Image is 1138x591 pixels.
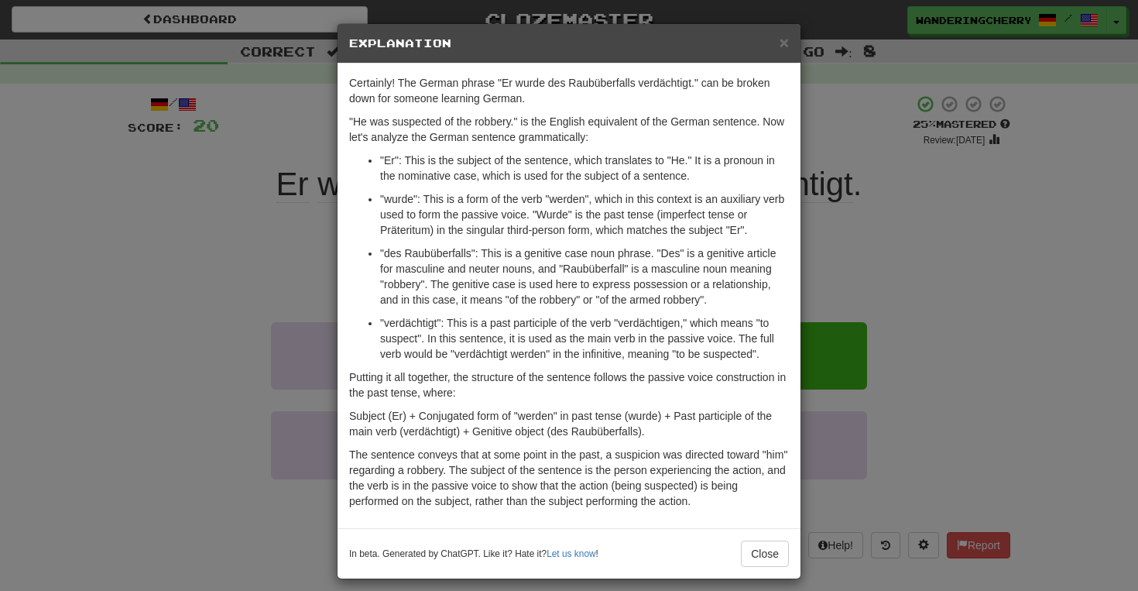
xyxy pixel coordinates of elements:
p: "wurde": This is a form of the verb "werden", which in this context is an auxiliary verb used to ... [380,191,789,238]
p: Certainly! The German phrase "Er wurde des Raubüberfalls verdächtigt." can be broken down for som... [349,75,789,106]
button: Close [741,541,789,567]
p: "des Raubüberfalls": This is a genitive case noun phrase. "Des" is a genitive article for masculi... [380,246,789,308]
p: The sentence conveys that at some point in the past, a suspicion was directed toward "him" regard... [349,447,789,509]
button: Close [780,34,789,50]
a: Let us know [547,548,595,559]
p: "He was suspected of the robbery." is the English equivalent of the German sentence. Now let's an... [349,114,789,145]
p: "Er": This is the subject of the sentence, which translates to "He." It is a pronoun in the nomin... [380,153,789,184]
small: In beta. Generated by ChatGPT. Like it? Hate it? ! [349,548,598,561]
span: × [780,33,789,51]
p: Putting it all together, the structure of the sentence follows the passive voice construction in ... [349,369,789,400]
h5: Explanation [349,36,789,51]
p: Subject (Er) + Conjugated form of "werden" in past tense (wurde) + Past participle of the main ve... [349,408,789,439]
p: "verdächtigt": This is a past participle of the verb "verdächtigen," which means "to suspect". In... [380,315,789,362]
